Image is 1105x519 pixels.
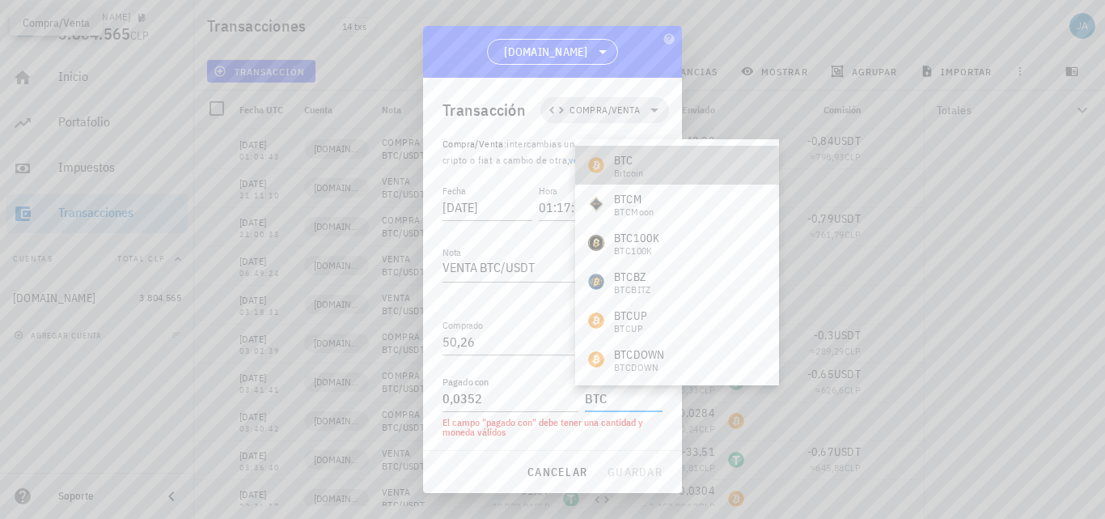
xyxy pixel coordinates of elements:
div: BTCM [614,191,654,207]
p: : [442,136,663,168]
div: BTCBITZ [614,285,651,295]
label: Hora [539,185,557,197]
label: Comprado [442,319,483,331]
span: [DOMAIN_NAME] [504,44,587,60]
div: BTCDOWN [614,363,665,372]
div: BTC100K [614,246,660,256]
div: BTCUP-icon [588,313,604,329]
label: Fecha [442,185,466,197]
label: Nota [442,246,461,258]
span: cancelar [527,465,587,479]
input: Moneda [585,385,659,411]
div: Transacción [442,97,526,123]
div: BTC [614,152,644,168]
div: BTCMoon [614,207,654,217]
div: El campo "pagado con" debe tener una cantidad y moneda válidos [442,418,663,437]
div: BTCBZ [614,269,651,285]
span: intercambias una moneda, ya sea cripto o fiat a cambio de otra, . [442,138,649,166]
span: Compra/Venta [569,102,640,118]
span: Compra/Venta [442,138,504,150]
div: BTCBZ-icon [588,274,604,290]
div: BTCDOWN-icon [588,351,604,368]
div: BTCDOWN [614,347,665,363]
a: ver más [569,154,602,166]
div: BTCUP [614,308,647,324]
label: Pagado con [442,376,489,388]
button: cancelar [520,457,594,487]
div: BTCUP [614,324,647,334]
div: Bitcoin [614,168,644,178]
div: BTC100K [614,230,660,246]
div: BTC100K-icon [588,235,604,251]
div: BTCM-icon [588,196,604,212]
div: BTC-icon [588,157,604,173]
